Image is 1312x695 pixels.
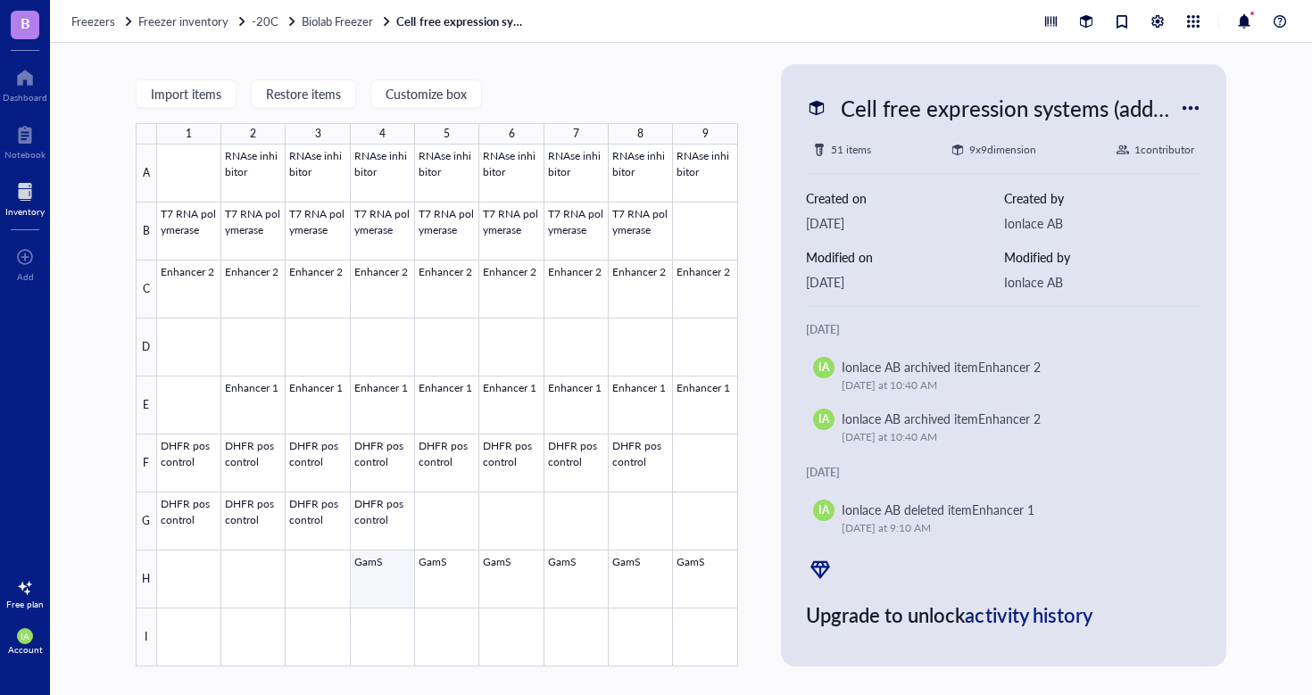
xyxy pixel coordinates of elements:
div: 1 [186,123,192,145]
div: Free plan [6,599,44,609]
div: Account [8,644,43,655]
a: Cell free expression systems (additional enzymes) [396,13,530,29]
div: 51 items [831,141,871,159]
div: [DATE] [806,213,1004,233]
div: Created on [806,188,1004,208]
span: B [21,12,30,34]
div: A [136,145,157,203]
div: 1 contributor [1134,141,1194,159]
a: Notebook [4,120,46,160]
div: Add [17,271,34,282]
div: F [136,434,157,492]
div: C [136,261,157,319]
div: Ionlace AB archived item [842,409,1041,428]
div: [DATE] [806,464,1202,482]
div: Dashboard [3,92,47,103]
a: Inventory [5,178,45,217]
div: Created by [1004,188,1202,208]
div: E [136,376,157,434]
span: Freezer inventory [138,12,228,29]
div: Ionlace AB [1004,213,1202,233]
a: Dashboard [3,63,47,103]
button: Restore items [251,79,356,108]
div: Enhancer 2 [978,410,1041,427]
div: 9 x 9 dimension [969,141,1036,159]
div: Ionlace AB [1004,272,1202,292]
div: 8 [637,123,644,145]
div: [DATE] [806,321,1202,339]
button: Customize box [370,79,482,108]
div: [DATE] at 9:10 AM [842,519,1181,537]
div: Enhancer 1 [972,501,1034,518]
div: D [136,319,157,376]
div: Modified by [1004,247,1202,267]
a: Freezers [71,13,135,29]
div: Upgrade to unlock [806,598,1202,632]
span: IA [818,360,829,376]
span: activity history [965,600,1092,629]
span: IA [818,411,829,427]
div: Cell free expression systems (additional enzymes) [833,89,1181,127]
div: [DATE] [806,272,1004,292]
div: H [136,550,157,608]
span: Freezers [71,12,115,29]
div: 3 [315,123,321,145]
div: 9 [702,123,709,145]
div: Ionlace AB archived item [842,357,1041,376]
span: Restore items [266,87,341,101]
div: Inventory [5,206,45,217]
div: [DATE] at 10:40 AM [842,428,1181,446]
div: 7 [573,123,579,145]
div: [DATE] at 10:40 AM [842,376,1181,394]
span: Import items [151,87,221,101]
div: 2 [250,123,256,145]
div: G [136,492,157,550]
div: Enhancer 2 [978,358,1041,376]
div: 4 [379,123,386,145]
span: Customize box [386,87,467,101]
div: 6 [509,123,515,145]
span: IA [818,502,829,518]
div: Modified on [806,247,1004,267]
div: I [136,608,157,666]
button: Import items [136,79,237,108]
a: -20CBiolab Freezer [252,13,393,29]
span: IA [21,631,29,641]
span: Biolab Freezer [302,12,373,29]
span: -20C [252,12,278,29]
div: Ionlace AB deleted item [842,500,1034,519]
a: Freezer inventory [138,13,248,29]
div: B [136,203,157,261]
div: Notebook [4,149,46,160]
div: 5 [444,123,450,145]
